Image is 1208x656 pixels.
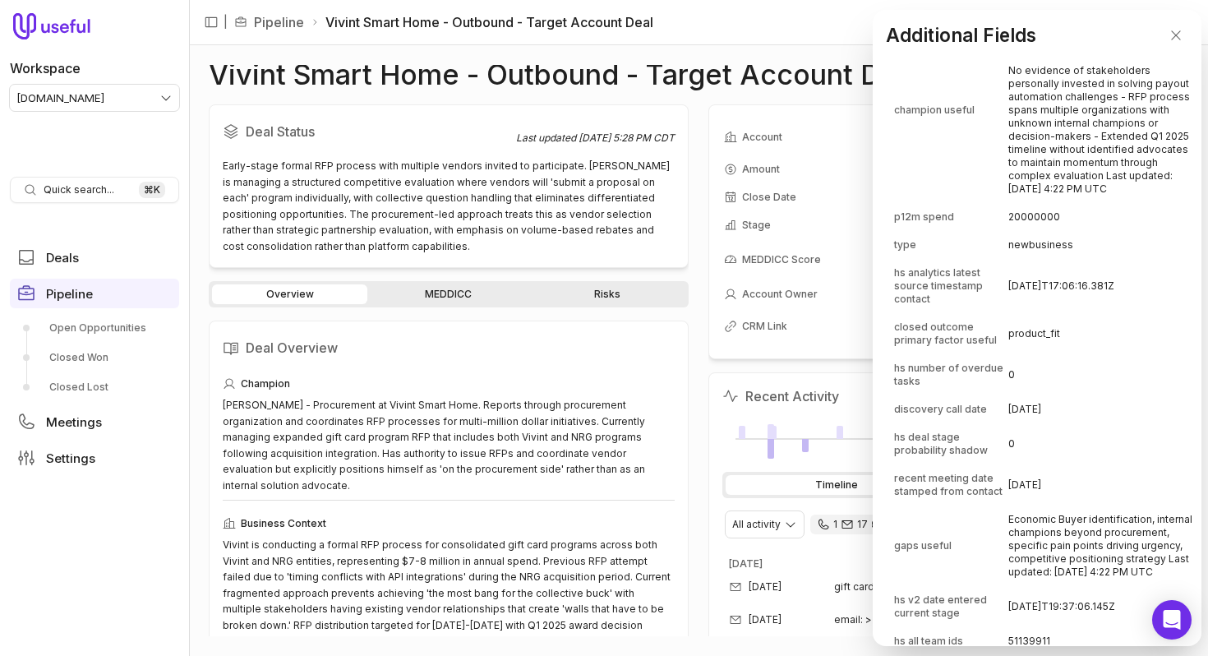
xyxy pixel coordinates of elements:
span: recent meeting date stamped from contact [894,472,1007,498]
span: p12m spend [894,210,954,224]
span: gaps useful [894,539,952,552]
span: hs number of overdue tasks [894,362,1007,388]
span: hs analytics latest source timestamp contact [894,266,1007,306]
td: product_fit [1008,314,1195,353]
td: [DATE]T19:37:06.145Z [1008,587,1195,626]
td: newbusiness [1008,232,1195,258]
td: [DATE] [1008,396,1195,423]
span: hs v2 date entered current stage [894,594,1007,620]
td: POOR FIT - [PERSON_NAME] explicitly identifies as procurement-focused rather than internal soluti... [1008,18,1195,202]
span: discovery call date [894,403,987,416]
span: champion useful [894,104,975,117]
td: Economic Buyer identification, internal champions beyond procurement, specific pain points drivin... [1008,506,1195,585]
td: [DATE]T17:06:16.381Z [1008,260,1195,312]
span: hs deal stage probability shadow [894,431,1007,457]
td: 20000000 [1008,204,1195,230]
td: 51139911 [1008,628,1195,654]
td: 0 [1008,424,1195,464]
span: closed outcome primary factor useful [894,321,1007,347]
button: Close [1164,23,1188,48]
h2: Additional Fields [886,25,1036,45]
td: 0 [1008,355,1195,395]
td: [DATE] [1008,465,1195,505]
span: type [894,238,916,252]
span: hs all team ids [894,635,963,648]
